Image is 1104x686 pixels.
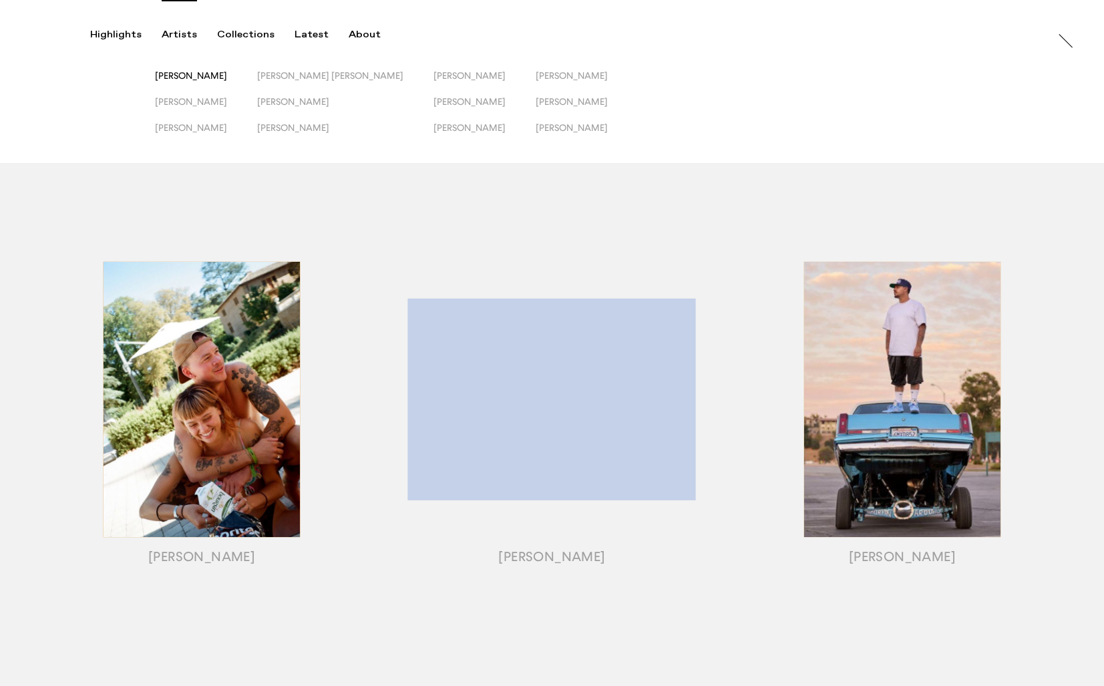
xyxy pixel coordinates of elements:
[155,96,257,122] button: [PERSON_NAME]
[433,96,506,107] span: [PERSON_NAME]
[257,122,329,133] span: [PERSON_NAME]
[433,96,536,122] button: [PERSON_NAME]
[349,29,381,41] div: About
[536,122,638,148] button: [PERSON_NAME]
[295,29,329,41] div: Latest
[433,70,536,96] button: [PERSON_NAME]
[90,29,162,41] button: Highlights
[90,29,142,41] div: Highlights
[217,29,274,41] div: Collections
[155,70,257,96] button: [PERSON_NAME]
[433,122,536,148] button: [PERSON_NAME]
[162,29,217,41] button: Artists
[162,29,197,41] div: Artists
[536,70,638,96] button: [PERSON_NAME]
[217,29,295,41] button: Collections
[433,122,506,133] span: [PERSON_NAME]
[536,70,608,81] span: [PERSON_NAME]
[257,70,433,96] button: [PERSON_NAME] [PERSON_NAME]
[257,96,329,107] span: [PERSON_NAME]
[257,122,433,148] button: [PERSON_NAME]
[257,70,403,81] span: [PERSON_NAME] [PERSON_NAME]
[349,29,401,41] button: About
[257,96,433,122] button: [PERSON_NAME]
[155,122,257,148] button: [PERSON_NAME]
[155,122,227,133] span: [PERSON_NAME]
[536,122,608,133] span: [PERSON_NAME]
[433,70,506,81] span: [PERSON_NAME]
[536,96,608,107] span: [PERSON_NAME]
[155,96,227,107] span: [PERSON_NAME]
[155,70,227,81] span: [PERSON_NAME]
[295,29,349,41] button: Latest
[536,96,638,122] button: [PERSON_NAME]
